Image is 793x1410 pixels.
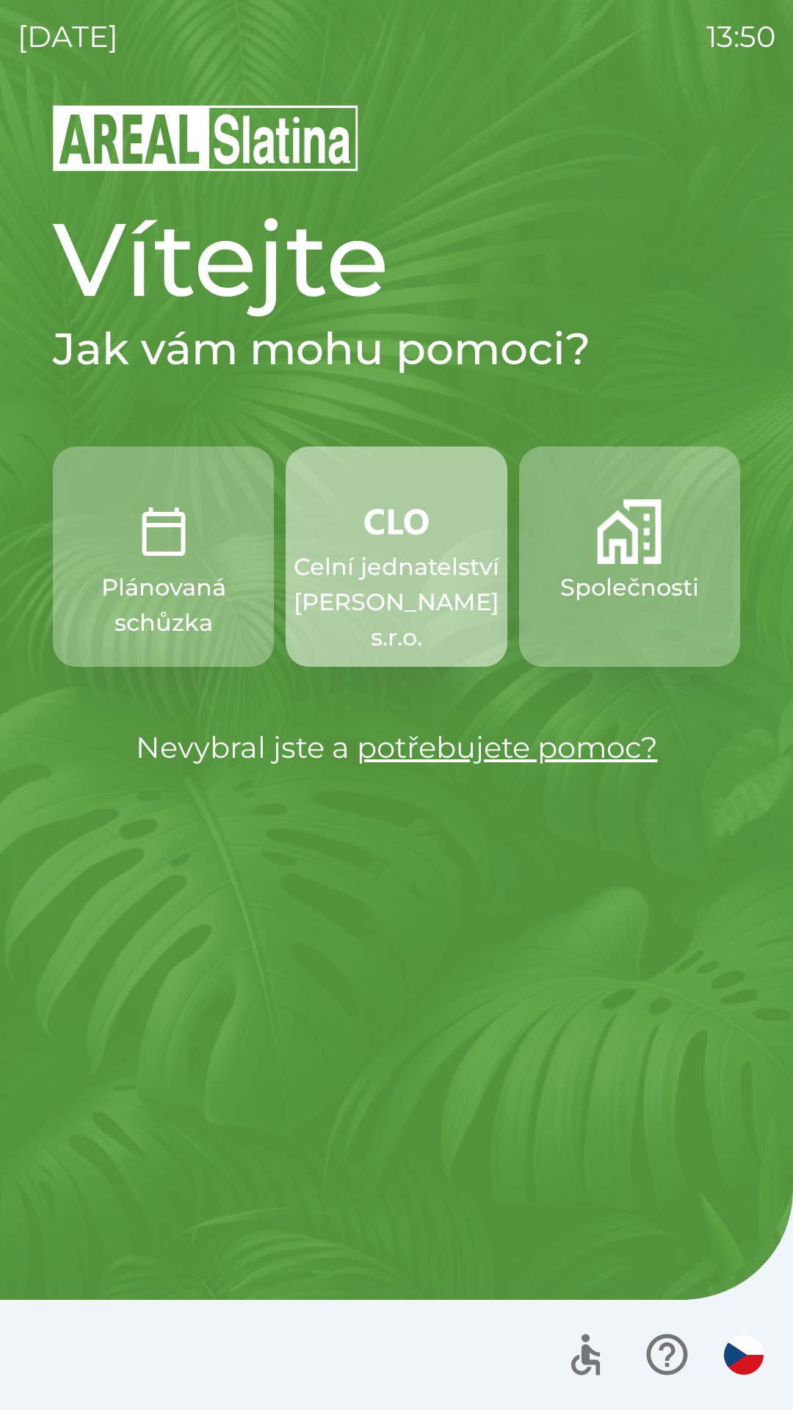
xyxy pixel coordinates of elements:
p: Společnosti [560,570,699,605]
img: 58b4041c-2a13-40f9-aad2-b58ace873f8c.png [597,499,662,564]
h1: Vítejte [53,197,740,322]
button: Celní jednatelství [PERSON_NAME] s.r.o. [286,446,507,667]
h2: Jak vám mohu pomoci? [53,322,740,376]
img: 889875ac-0dea-4846-af73-0927569c3e97.png [364,499,429,543]
p: Nevybral jste a [53,726,740,770]
button: Plánovaná schůzka [53,446,274,667]
p: Plánovaná schůzka [88,570,239,640]
img: cs flag [724,1335,764,1375]
button: Společnosti [519,446,740,667]
img: 0ea463ad-1074-4378-bee6-aa7a2f5b9440.png [131,499,196,564]
img: Logo [53,103,740,173]
p: 13:50 [706,15,775,59]
p: Celní jednatelství [PERSON_NAME] s.r.o. [294,549,499,655]
a: potřebujete pomoc? [357,729,658,765]
p: [DATE] [18,15,118,59]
